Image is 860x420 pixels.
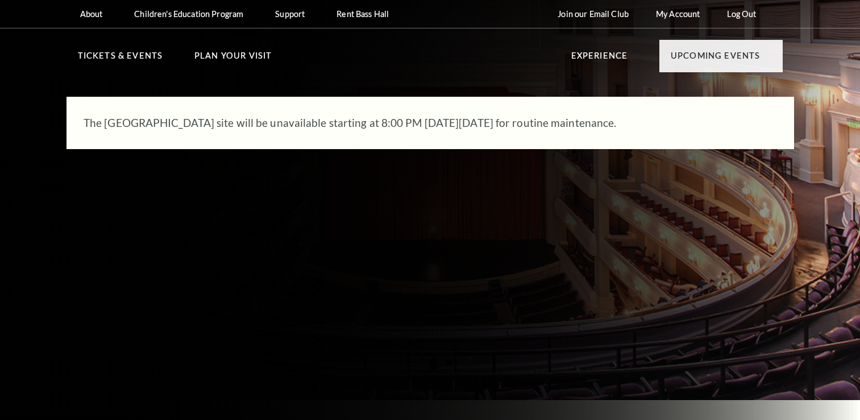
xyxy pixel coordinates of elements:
[336,9,389,19] p: Rent Bass Hall
[84,114,743,132] p: The [GEOGRAPHIC_DATA] site will be unavailable starting at 8:00 PM [DATE][DATE] for routine maint...
[671,49,761,69] p: Upcoming Events
[571,49,628,69] p: Experience
[194,49,272,69] p: Plan Your Visit
[80,9,103,19] p: About
[78,49,163,69] p: Tickets & Events
[134,9,243,19] p: Children's Education Program
[275,9,305,19] p: Support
